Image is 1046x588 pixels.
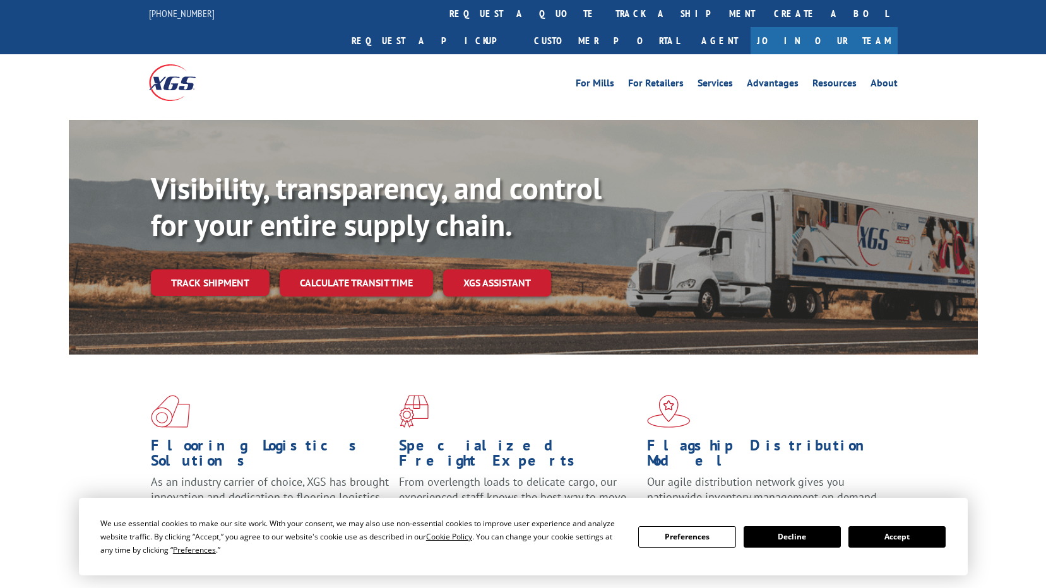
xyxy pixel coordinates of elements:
b: Visibility, transparency, and control for your entire supply chain. [151,168,602,244]
button: Accept [848,526,946,548]
div: Cookie Consent Prompt [79,498,968,575]
a: Advantages [747,78,799,92]
a: For Retailers [628,78,684,92]
a: Join Our Team [751,27,898,54]
a: Services [698,78,733,92]
a: Customer Portal [525,27,689,54]
a: Calculate transit time [280,269,433,297]
p: From overlength loads to delicate cargo, our experienced staff knows the best way to move your fr... [399,474,638,531]
a: Agent [689,27,751,54]
a: For Mills [576,78,614,92]
h1: Flooring Logistics Solutions [151,438,389,474]
span: Our agile distribution network gives you nationwide inventory management on demand. [647,474,879,504]
span: Preferences [173,544,216,555]
a: About [871,78,898,92]
a: Resources [812,78,857,92]
img: xgs-icon-focused-on-flooring-red [399,395,429,428]
button: Preferences [638,526,735,548]
a: Track shipment [151,269,270,296]
h1: Flagship Distribution Model [647,438,886,474]
a: [PHONE_NUMBER] [149,7,215,20]
span: As an industry carrier of choice, XGS has brought innovation and dedication to flooring logistics... [151,474,389,519]
h1: Specialized Freight Experts [399,438,638,474]
img: xgs-icon-flagship-distribution-model-red [647,395,691,428]
img: xgs-icon-total-supply-chain-intelligence-red [151,395,190,428]
a: Request a pickup [342,27,525,54]
button: Decline [744,526,841,548]
span: Cookie Policy [426,531,472,542]
a: XGS ASSISTANT [443,269,551,297]
div: We use essential cookies to make our site work. With your consent, we may also use non-essential ... [100,517,623,556]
